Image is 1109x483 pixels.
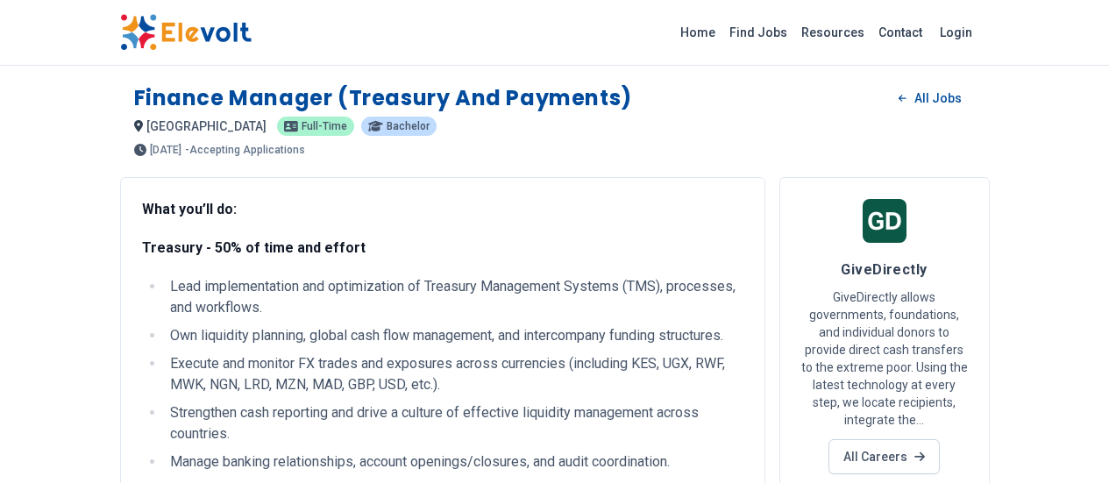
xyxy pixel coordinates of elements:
li: Strengthen cash reporting and drive a culture of effective liquidity management across countries. [165,402,743,444]
li: Own liquidity planning, global cash flow management, and intercompany funding structures. [165,325,743,346]
p: - Accepting Applications [185,145,305,155]
a: Find Jobs [722,18,794,46]
li: Execute and monitor FX trades and exposures across currencies (including KES, UGX, RWF, MWK, NGN,... [165,353,743,395]
h1: Finance Manager (Treasury and Payments) [134,84,632,112]
a: All Careers [828,439,940,474]
a: Contact [871,18,929,46]
a: Login [929,15,983,50]
a: Resources [794,18,871,46]
span: GiveDirectly [841,261,927,278]
strong: What you’ll do: [142,201,237,217]
li: Manage banking relationships, account openings/closures, and audit coordination. [165,451,743,472]
span: [GEOGRAPHIC_DATA] [146,119,267,133]
span: [DATE] [150,145,181,155]
span: Full-time [302,121,347,131]
li: Lead implementation and optimization of Treasury Management Systems (TMS), processes, and workflows. [165,276,743,318]
img: Elevolt [120,14,252,51]
strong: Treasury - 50% of time and effort [142,239,366,256]
a: All Jobs [885,85,975,111]
p: GiveDirectly allows governments, foundations, and individual donors to provide direct cash transf... [801,288,968,429]
span: Bachelor [387,121,430,131]
img: GiveDirectly [863,199,906,243]
a: Home [673,18,722,46]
